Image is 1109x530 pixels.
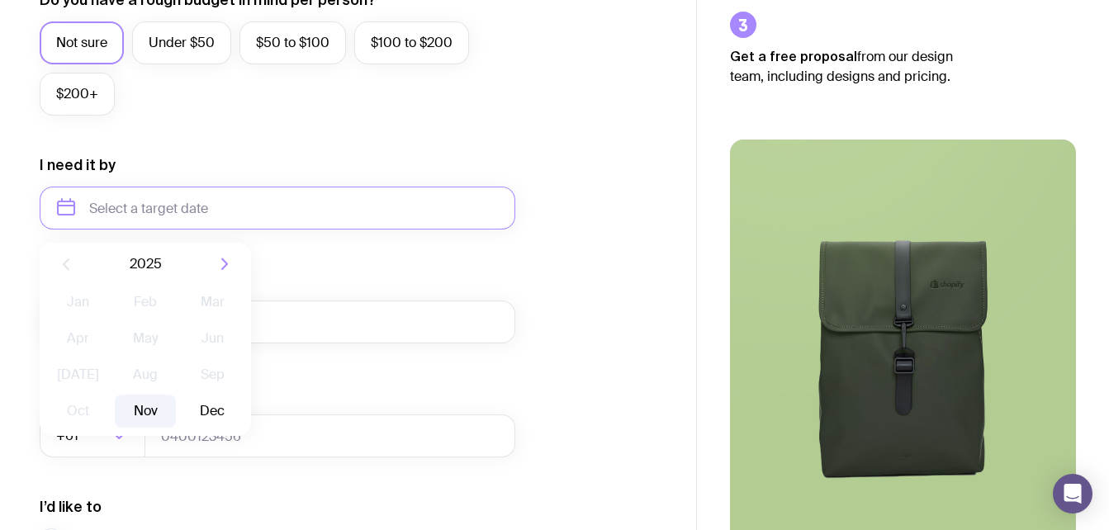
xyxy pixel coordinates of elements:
[239,21,346,64] label: $50 to $100
[182,322,243,355] button: Jun
[40,21,124,64] label: Not sure
[115,286,175,319] button: Feb
[1053,474,1092,513] div: Open Intercom Messenger
[132,21,231,64] label: Under $50
[56,414,82,457] span: +61
[48,395,108,428] button: Oct
[730,46,978,87] p: from our design team, including designs and pricing.
[40,300,515,343] input: you@email.com
[130,254,162,274] span: 2025
[40,73,115,116] label: $200+
[730,49,857,64] strong: Get a free proposal
[182,395,243,428] button: Dec
[40,155,116,175] label: I need it by
[182,358,243,391] button: Sep
[145,414,515,457] input: 0400123456
[82,414,107,457] input: Search for option
[115,322,175,355] button: May
[182,286,243,319] button: Mar
[48,358,108,391] button: [DATE]
[40,497,102,517] label: I’d like to
[40,187,515,230] input: Select a target date
[40,414,145,457] div: Search for option
[354,21,469,64] label: $100 to $200
[115,395,175,428] button: Nov
[115,358,175,391] button: Aug
[48,286,108,319] button: Jan
[48,322,108,355] button: Apr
